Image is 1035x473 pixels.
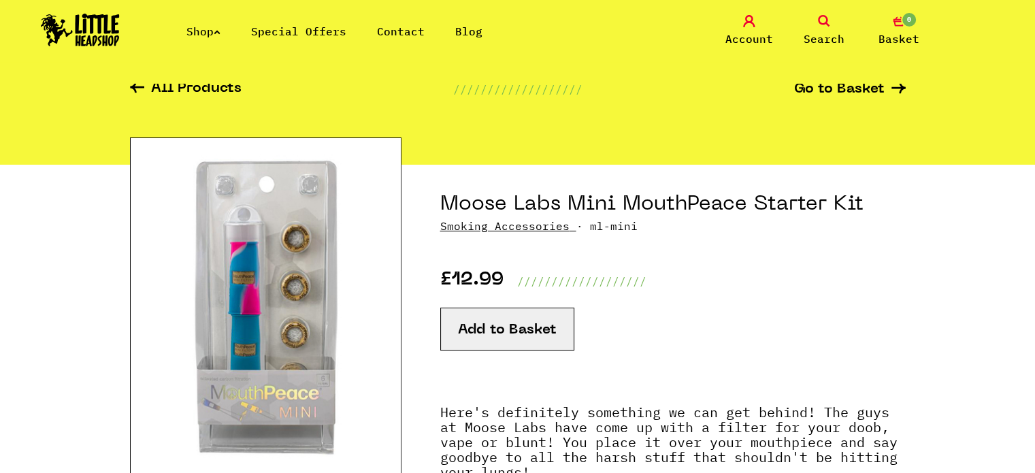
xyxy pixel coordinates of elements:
[517,273,646,289] p: ///////////////////
[377,25,425,38] a: Contact
[41,14,120,46] img: Little Head Shop Logo
[440,273,504,289] p: £12.99
[453,81,582,97] p: ///////////////////
[440,219,570,233] a: Smoking Accessories
[440,218,906,234] p: · ml-mini
[865,15,933,47] a: 0 Basket
[804,31,844,47] span: Search
[186,25,220,38] a: Shop
[455,25,482,38] a: Blog
[130,82,242,97] a: All Products
[440,192,906,218] h1: Moose Labs Mini MouthPeace Starter Kit
[251,25,346,38] a: Special Offers
[790,15,858,47] a: Search
[440,308,574,350] button: Add to Basket
[901,12,917,28] span: 0
[878,31,919,47] span: Basket
[725,31,773,47] span: Account
[794,82,906,97] a: Go to Basket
